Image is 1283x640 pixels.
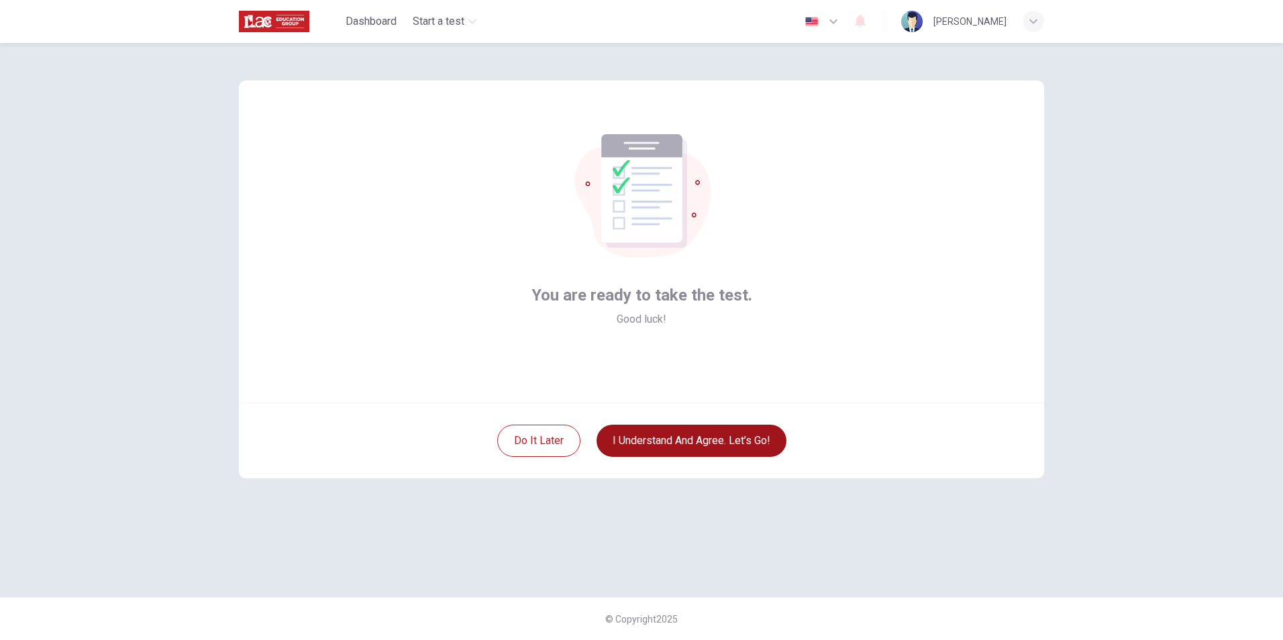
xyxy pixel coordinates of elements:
img: ILAC logo [239,8,309,35]
span: © Copyright 2025 [605,614,678,625]
img: Profile picture [901,11,923,32]
span: Start a test [413,13,464,30]
span: Good luck! [617,311,666,327]
span: Dashboard [346,13,397,30]
div: [PERSON_NAME] [933,13,1007,30]
button: Dashboard [340,9,402,34]
a: ILAC logo [239,8,340,35]
button: Do it later [497,425,580,457]
span: You are ready to take the test. [531,284,752,306]
button: Start a test [407,9,482,34]
img: en [803,17,820,27]
button: I understand and agree. Let’s go! [597,425,786,457]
